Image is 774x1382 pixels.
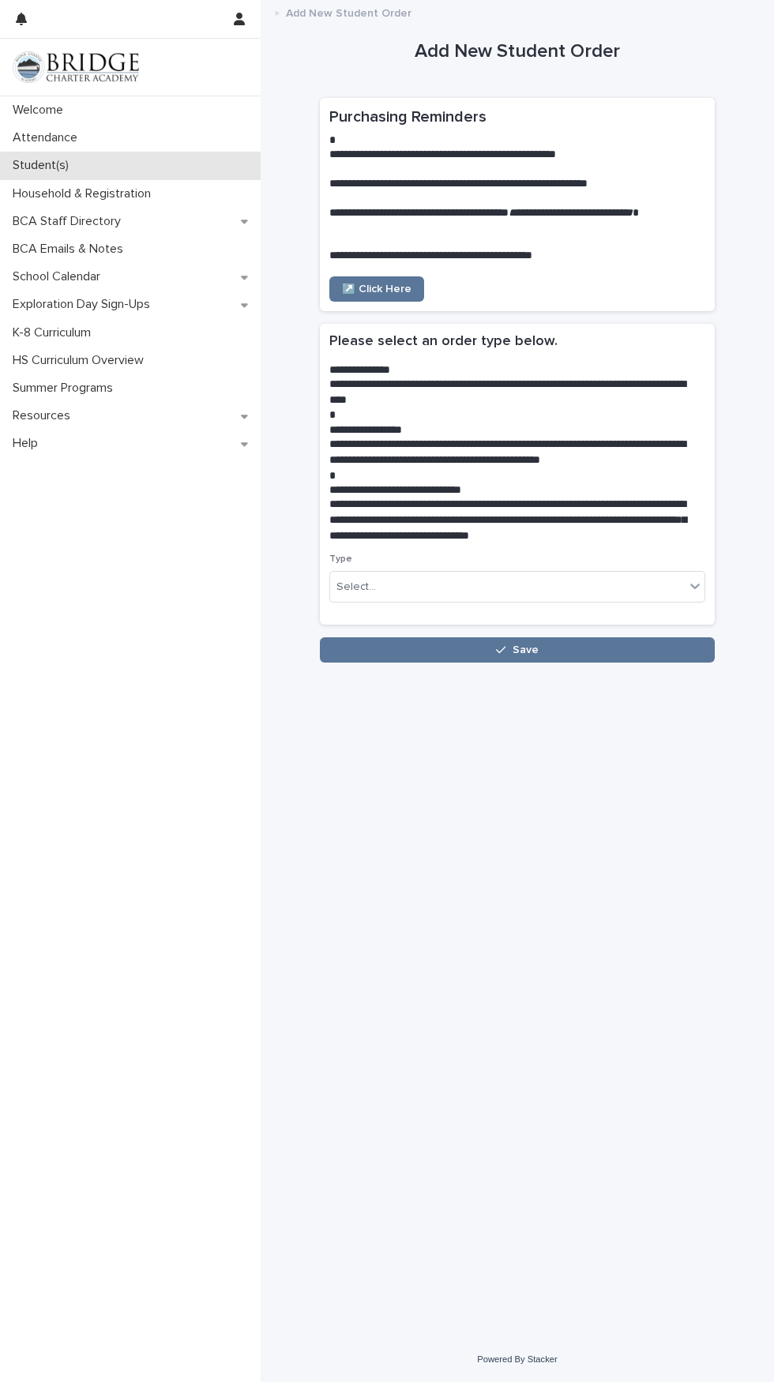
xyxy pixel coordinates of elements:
[6,214,133,229] p: BCA Staff Directory
[329,107,705,126] h2: Purchasing Reminders
[329,554,352,564] span: Type
[329,276,424,302] a: ↗️ Click Here
[513,644,539,655] span: Save
[6,158,81,173] p: Student(s)
[6,130,90,145] p: Attendance
[6,242,136,257] p: BCA Emails & Notes
[6,436,51,451] p: Help
[6,186,163,201] p: Household & Registration
[6,325,103,340] p: K-8 Curriculum
[320,40,715,63] h1: Add New Student Order
[336,579,376,595] div: Select...
[477,1354,557,1364] a: Powered By Stacker
[6,381,126,396] p: Summer Programs
[6,269,113,284] p: School Calendar
[6,408,83,423] p: Resources
[286,3,411,21] p: Add New Student Order
[6,103,76,118] p: Welcome
[6,297,163,312] p: Exploration Day Sign-Ups
[13,51,139,83] img: V1C1m3IdTEidaUdm9Hs0
[342,284,411,295] span: ↗️ Click Here
[6,353,156,368] p: HS Curriculum Overview
[329,333,558,351] h2: Please select an order type below.
[320,637,715,663] button: Save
